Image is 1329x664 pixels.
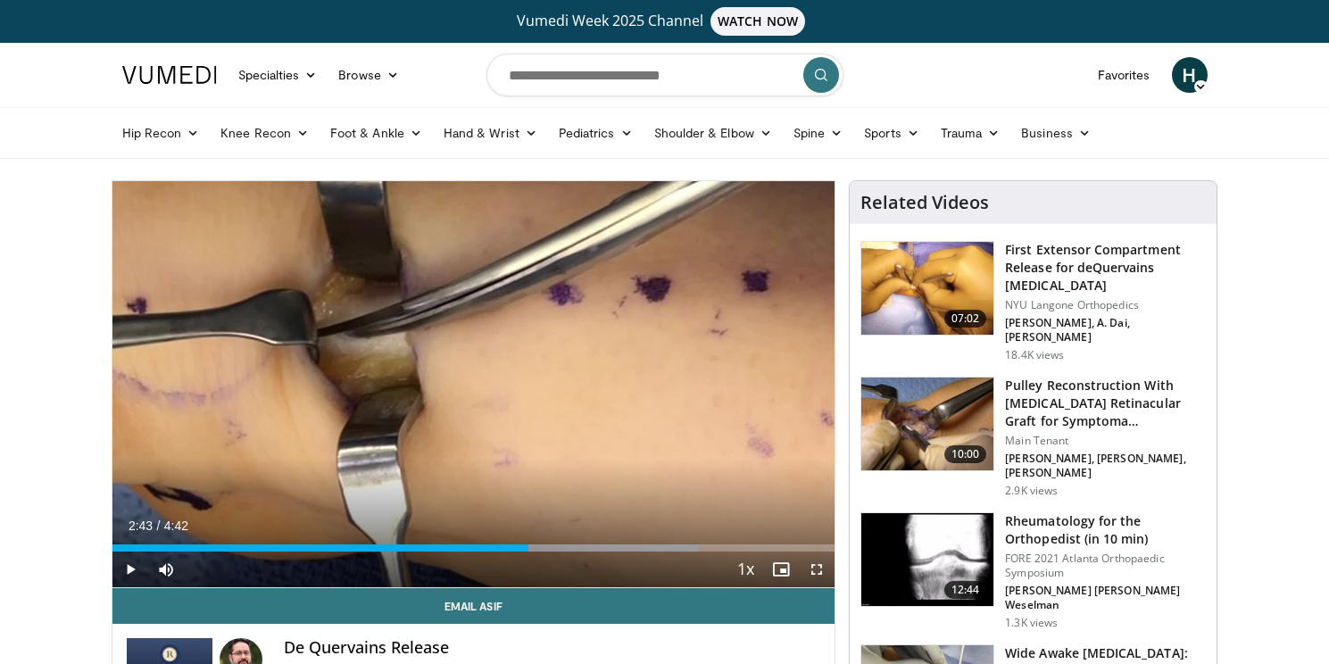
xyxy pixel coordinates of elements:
[861,378,993,470] img: 543dab1c-2fce-49b4-8832-bc2c650fa2e4.150x105_q85_crop-smart_upscale.jpg
[710,7,805,36] span: WATCH NOW
[860,192,989,213] h4: Related Videos
[644,115,783,151] a: Shoulder & Elbow
[1005,377,1206,430] h3: Pulley Reconstruction With [MEDICAL_DATA] Retinacular Graft for Symptoma…
[1172,57,1208,93] a: H
[1005,348,1064,362] p: 18.4K views
[861,242,993,335] img: b59b7345-f07b-47ce-9cb9-02c9b2e1175c.150x105_q85_crop-smart_upscale.jpg
[228,57,328,93] a: Specialties
[157,519,161,533] span: /
[1005,298,1206,312] p: NYU Langone Orthopedics
[783,115,853,151] a: Spine
[1005,512,1206,548] h3: Rheumatology for the Orthopedist (in 10 min)
[727,552,763,587] button: Playback Rate
[112,181,835,588] video-js: Video Player
[1005,484,1058,498] p: 2.9K views
[799,552,835,587] button: Fullscreen
[1005,434,1206,448] p: Main Tenant
[860,377,1206,498] a: 10:00 Pulley Reconstruction With [MEDICAL_DATA] Retinacular Graft for Symptoma… Main Tenant [PERS...
[129,519,153,533] span: 2:43
[486,54,843,96] input: Search topics, interventions
[853,115,930,151] a: Sports
[328,57,410,93] a: Browse
[860,512,1206,630] a: 12:44 Rheumatology for the Orthopedist (in 10 min) FORE 2021 Atlanta Orthopaedic Symposium [PERSO...
[1005,452,1206,480] p: [PERSON_NAME], [PERSON_NAME], [PERSON_NAME]
[1087,57,1161,93] a: Favorites
[148,552,184,587] button: Mute
[930,115,1011,151] a: Trauma
[1005,584,1206,612] p: [PERSON_NAME] [PERSON_NAME] Weselman
[1005,552,1206,580] p: FORE 2021 Atlanta Orthopaedic Symposium
[122,66,217,84] img: VuMedi Logo
[861,513,993,606] img: 5d7f87a9-ed17-4cff-b026-dee2fe7e3a68.150x105_q85_crop-smart_upscale.jpg
[320,115,433,151] a: Foot & Ankle
[125,7,1205,36] a: Vumedi Week 2025 ChannelWATCH NOW
[210,115,320,151] a: Knee Recon
[164,519,188,533] span: 4:42
[944,445,987,463] span: 10:00
[112,552,148,587] button: Play
[112,588,835,624] a: Email Asif
[112,544,835,552] div: Progress Bar
[433,115,548,151] a: Hand & Wrist
[112,115,211,151] a: Hip Recon
[284,638,821,658] h4: De Quervains Release
[860,241,1206,362] a: 07:02 First Extensor Compartment Release for deQuervains [MEDICAL_DATA] NYU Langone Orthopedics [...
[1005,241,1206,295] h3: First Extensor Compartment Release for deQuervains [MEDICAL_DATA]
[944,310,987,328] span: 07:02
[763,552,799,587] button: Enable picture-in-picture mode
[1010,115,1101,151] a: Business
[1005,316,1206,344] p: [PERSON_NAME], A. Dai, [PERSON_NAME]
[1005,616,1058,630] p: 1.3K views
[944,581,987,599] span: 12:44
[548,115,644,151] a: Pediatrics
